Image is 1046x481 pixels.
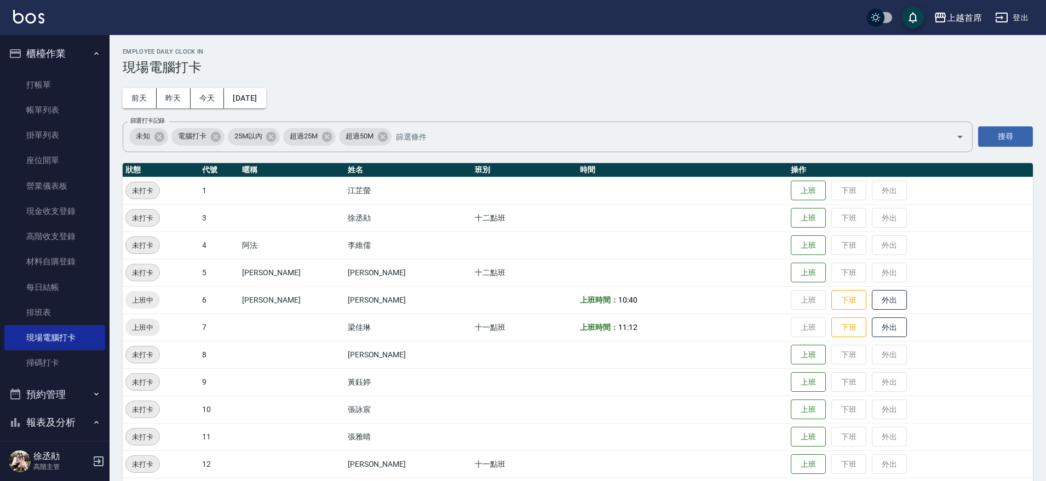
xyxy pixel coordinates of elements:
a: 掃碼打卡 [4,350,105,375]
td: 十二點班 [472,259,578,286]
button: 上班 [791,263,826,283]
td: 徐丞勛 [345,204,472,231]
a: 打帳單 [4,72,105,97]
a: 現場電腦打卡 [4,325,105,350]
h3: 現場電腦打卡 [123,60,1033,75]
button: save [902,7,924,28]
span: 未打卡 [126,431,159,443]
button: 上越首席 [929,7,986,29]
a: 報表目錄 [4,441,105,466]
button: 下班 [831,290,866,310]
a: 材料自購登錄 [4,249,105,274]
button: 昨天 [157,88,191,108]
td: [PERSON_NAME] [239,286,345,314]
td: 梁佳琳 [345,314,472,341]
button: 報表及分析 [4,408,105,437]
span: 未打卡 [126,404,159,415]
button: 櫃檯作業 [4,39,105,68]
a: 每日結帳 [4,275,105,300]
th: 時間 [577,163,788,177]
td: 3 [199,204,239,231]
span: 電腦打卡 [171,131,213,142]
div: 超過25M [283,128,336,146]
th: 暱稱 [239,163,345,177]
button: 上班 [791,372,826,392]
td: 張詠宸 [345,396,472,423]
span: 25M以內 [228,131,269,142]
label: 篩選打卡記錄 [130,117,165,125]
td: [PERSON_NAME] [345,450,472,478]
td: 12 [199,450,239,478]
td: 阿法 [239,231,345,259]
button: 上班 [791,427,826,447]
td: 11 [199,423,239,450]
h5: 徐丞勛 [33,451,89,462]
button: 上班 [791,454,826,474]
span: 上班中 [125,322,160,333]
button: 外出 [872,317,907,338]
button: 今天 [191,88,225,108]
span: 未打卡 [126,376,159,388]
button: Open [951,128,969,146]
span: 超過50M [339,131,380,142]
span: 超過25M [283,131,324,142]
td: 4 [199,231,239,259]
td: 十二點班 [472,204,578,231]
th: 姓名 [345,163,472,177]
h2: Employee Daily Clock In [123,48,1033,55]
td: 9 [199,368,239,396]
button: 下班 [831,317,866,338]
td: [PERSON_NAME] [345,341,472,368]
button: 搜尋 [978,126,1033,147]
img: Logo [13,10,44,24]
input: 篩選條件 [393,127,937,146]
th: 代號 [199,163,239,177]
span: 未打卡 [126,240,159,251]
span: 未知 [129,131,157,142]
a: 營業儀表板 [4,173,105,199]
b: 上班時間： [580,323,618,332]
button: 前天 [123,88,157,108]
button: 上班 [791,208,826,228]
button: 登出 [991,8,1033,28]
a: 現金收支登錄 [4,199,105,224]
div: 未知 [129,128,168,146]
span: 11:12 [618,323,637,332]
td: 1 [199,177,239,204]
button: 外出 [872,290,907,310]
td: [PERSON_NAME] [345,286,472,314]
span: 未打卡 [126,212,159,224]
button: 上班 [791,345,826,365]
div: 25M以內 [228,128,280,146]
a: 掛單列表 [4,123,105,148]
p: 高階主管 [33,462,89,472]
span: 未打卡 [126,349,159,361]
button: 預約管理 [4,380,105,409]
div: 上越首席 [947,11,982,25]
a: 高階收支登錄 [4,224,105,249]
button: 上班 [791,181,826,201]
b: 上班時間： [580,295,618,304]
td: [PERSON_NAME] [345,259,472,286]
div: 電腦打卡 [171,128,225,146]
button: 上班 [791,399,826,420]
a: 排班表 [4,300,105,325]
button: 上班 [791,235,826,256]
td: 8 [199,341,239,368]
td: 10 [199,396,239,423]
td: 張雅晴 [345,423,472,450]
th: 狀態 [123,163,199,177]
th: 操作 [788,163,1033,177]
th: 班別 [472,163,578,177]
div: 超過50M [339,128,392,146]
td: [PERSON_NAME] [239,259,345,286]
span: 未打卡 [126,459,159,470]
img: Person [9,450,31,472]
span: 未打卡 [126,267,159,279]
td: 李維儒 [345,231,472,259]
td: 十一點班 [472,450,578,478]
a: 帳單列表 [4,97,105,123]
span: 未打卡 [126,185,159,196]
a: 座位開單 [4,148,105,173]
span: 上班中 [125,294,160,306]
